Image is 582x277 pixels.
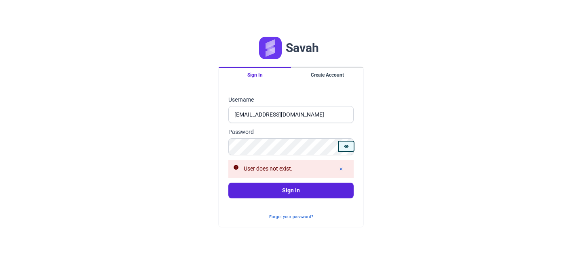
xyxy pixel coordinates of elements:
label: Password [228,128,354,136]
input: Enter Your Username [228,106,354,123]
button: Show password [339,142,354,151]
button: Sign in [228,183,354,198]
button: Dismiss alert [333,164,349,174]
button: Create Account [291,67,363,82]
button: Forgot your password? [265,212,317,223]
iframe: Chat Widget [542,238,582,277]
button: Sign In [219,67,291,82]
h1: Savah [286,41,319,55]
label: Username [228,96,354,104]
div: User does not exist. [244,165,293,173]
img: Logo [259,37,282,59]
